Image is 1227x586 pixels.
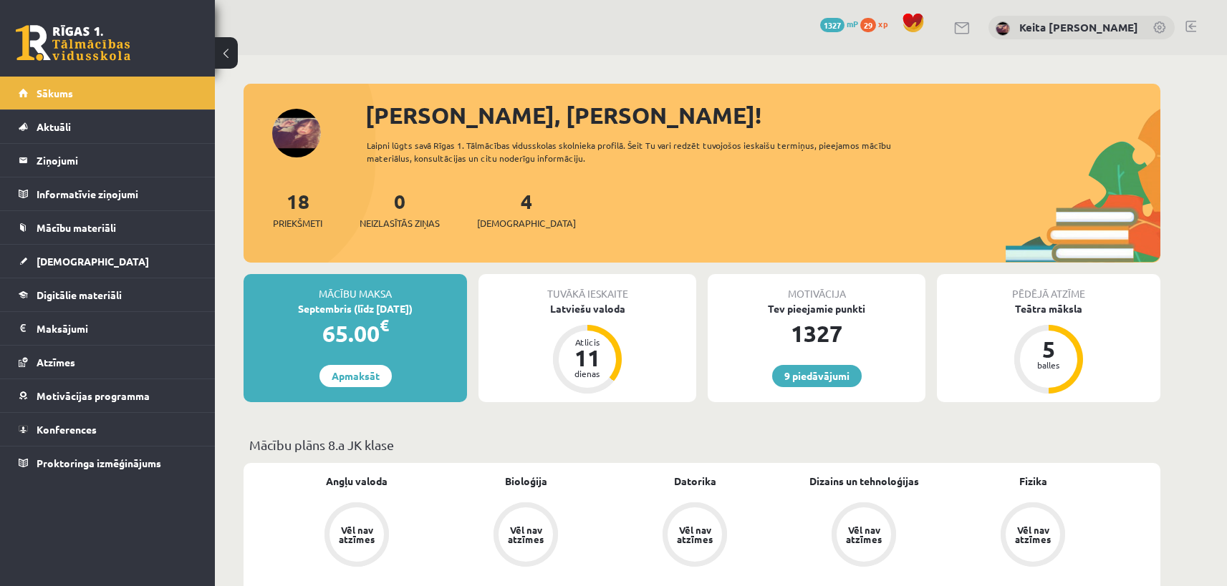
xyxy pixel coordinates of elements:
div: Vēl nav atzīmes [844,525,884,544]
span: xp [878,18,887,29]
a: 1327 mP [820,18,858,29]
div: Tuvākā ieskaite [478,274,696,301]
a: Ziņojumi [19,144,197,177]
span: Proktoringa izmēģinājums [37,456,161,469]
a: Teātra māksla 5 balles [937,301,1160,396]
div: Latviešu valoda [478,301,696,316]
a: Motivācijas programma [19,379,197,412]
div: Motivācija [708,274,925,301]
a: Vēl nav atzīmes [272,502,441,570]
div: Atlicis [566,338,609,346]
a: Atzīmes [19,346,197,379]
a: 29 xp [860,18,895,29]
div: dienas [566,369,609,378]
div: Mācību maksa [244,274,467,301]
a: 18Priekšmeti [273,188,322,230]
span: Aktuāli [37,120,71,133]
a: Aktuāli [19,110,197,143]
a: Datorika [674,474,716,489]
div: 5 [1027,338,1070,361]
a: Vēl nav atzīmes [948,502,1117,570]
a: 9 piedāvājumi [772,365,862,387]
legend: Maksājumi [37,312,197,345]
span: Atzīmes [37,356,75,368]
a: Dizains un tehnoloģijas [809,474,919,489]
span: [DEMOGRAPHIC_DATA] [37,255,149,268]
p: Mācību plāns 8.a JK klase [249,435,1155,454]
legend: Ziņojumi [37,144,197,177]
a: Rīgas 1. Tālmācības vidusskola [16,25,130,61]
a: Latviešu valoda Atlicis 11 dienas [478,301,696,396]
div: Vēl nav atzīmes [675,525,715,544]
span: Konferences [37,423,97,436]
legend: Informatīvie ziņojumi [37,177,197,210]
div: 11 [566,346,609,369]
div: Pēdējā atzīme [937,274,1160,301]
a: Keita [PERSON_NAME] [1019,20,1138,34]
span: Priekšmeti [273,216,322,230]
div: balles [1027,361,1070,369]
span: € [380,315,389,336]
a: Vēl nav atzīmes [610,502,779,570]
a: Angļu valoda [326,474,388,489]
a: Vēl nav atzīmes [441,502,610,570]
div: 65.00 [244,316,467,351]
span: mP [847,18,858,29]
a: Proktoringa izmēģinājums [19,446,197,479]
a: [DEMOGRAPHIC_DATA] [19,245,197,278]
div: Vēl nav atzīmes [337,525,377,544]
a: Maksājumi [19,312,197,345]
a: Fizika [1019,474,1047,489]
div: Laipni lūgts savā Rīgas 1. Tālmācības vidusskolas skolnieka profilā. Šeit Tu vari redzēt tuvojošo... [367,139,917,165]
a: Konferences [19,413,197,446]
span: Motivācijas programma [37,389,150,402]
a: 0Neizlasītās ziņas [360,188,440,230]
div: 1327 [708,316,925,351]
a: Vēl nav atzīmes [779,502,948,570]
div: [PERSON_NAME], [PERSON_NAME]! [365,98,1160,132]
span: Digitālie materiāli [37,288,122,301]
div: Vēl nav atzīmes [1013,525,1053,544]
span: Mācību materiāli [37,221,116,234]
div: Tev pieejamie punkti [708,301,925,316]
a: Apmaksāt [319,365,392,387]
img: Keita Nikola Bērziņa [996,21,1010,36]
a: Sākums [19,77,197,109]
a: Bioloģija [505,474,547,489]
a: Informatīvie ziņojumi [19,177,197,210]
a: Mācību materiāli [19,211,197,244]
span: 1327 [820,18,845,32]
div: Teātra māksla [937,301,1160,316]
div: Septembris (līdz [DATE]) [244,301,467,316]
a: 4[DEMOGRAPHIC_DATA] [477,188,576,230]
span: Sākums [37,87,73,99]
span: 29 [860,18,876,32]
span: Neizlasītās ziņas [360,216,440,230]
div: Vēl nav atzīmes [506,525,546,544]
a: Digitālie materiāli [19,278,197,311]
span: [DEMOGRAPHIC_DATA] [477,216,576,230]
